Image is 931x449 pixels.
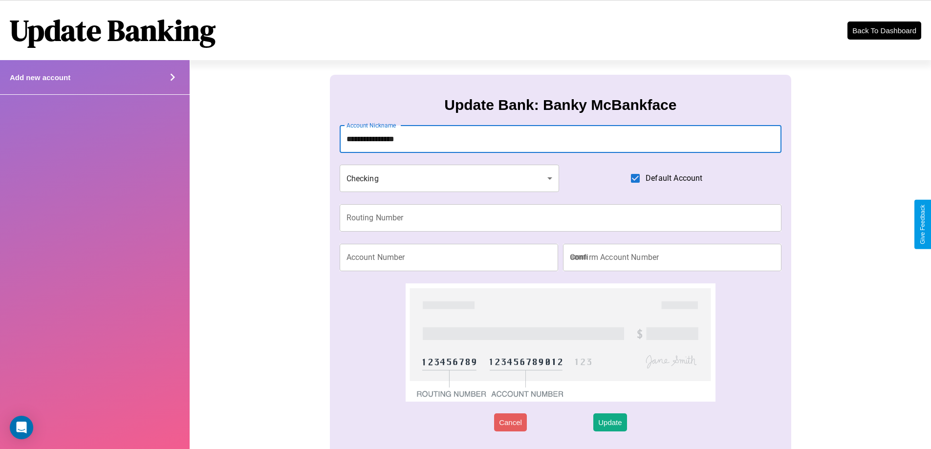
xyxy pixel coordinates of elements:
h1: Update Banking [10,10,216,50]
div: Open Intercom Messenger [10,416,33,439]
div: Give Feedback [919,205,926,244]
button: Update [593,413,627,431]
img: check [406,283,715,402]
span: Default Account [646,172,702,184]
div: Checking [340,165,560,192]
h4: Add new account [10,73,70,82]
button: Back To Dashboard [847,21,921,40]
h3: Update Bank: Banky McBankface [444,97,676,113]
label: Account Nickname [346,121,396,129]
button: Cancel [494,413,527,431]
